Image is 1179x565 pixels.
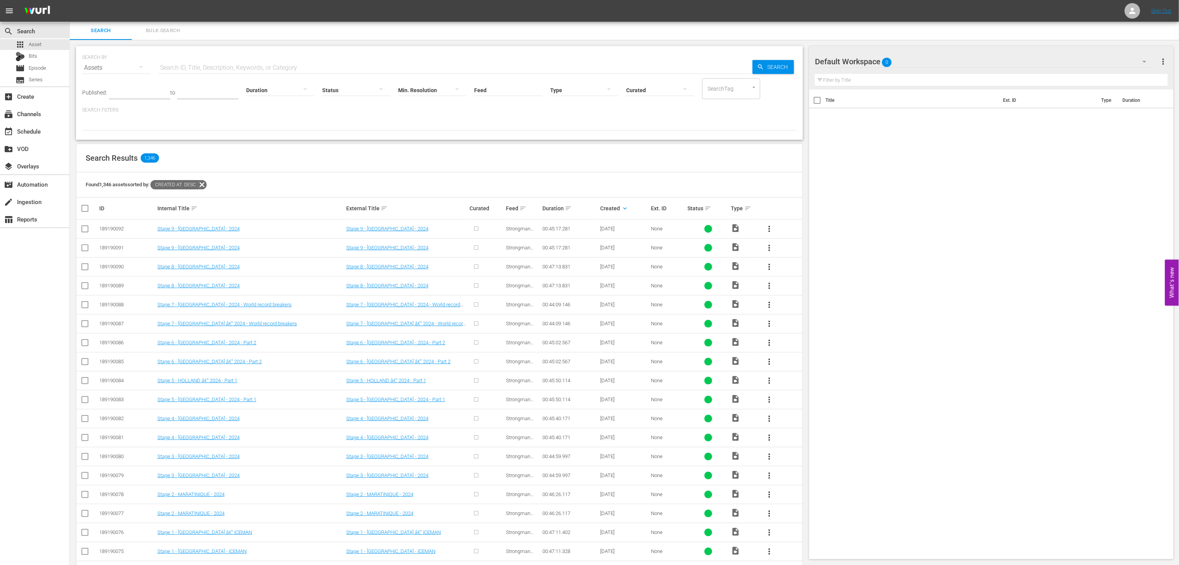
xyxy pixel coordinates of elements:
img: ans4CAIJ8jUAAAAAAAAAAAAAAAAAAAAAAAAgQb4GAAAAAAAAAAAAAAAAAAAAAAAAJMjXAAAAAAAAAAAAAAAAAAAAAAAAgAT5G... [19,2,56,20]
div: None [651,226,685,232]
span: 0 [882,54,892,70]
a: Stage 3 - [GEOGRAPHIC_DATA] - 2024 [346,453,428,459]
span: Video [731,280,741,290]
span: Video [731,337,741,347]
div: 00:44:59.997 [542,453,598,459]
span: Strongman Champions League [506,510,533,528]
span: more_vert [765,281,774,290]
a: Stage 3 - [GEOGRAPHIC_DATA] - 2024 [346,472,428,478]
a: Stage 5 - HOLLAND â€“ 2024 - Part 1 [157,378,237,383]
div: None [651,302,685,307]
a: Stage 5 - [GEOGRAPHIC_DATA] - 2024 - Part 1 [157,397,256,402]
div: 00:47:11.402 [542,529,598,535]
span: Episode [29,64,46,72]
div: 189190078 [99,491,155,497]
span: Strongman Champions League [506,359,533,376]
a: Stage 4 - [GEOGRAPHIC_DATA] - 2024 [157,434,240,440]
a: Stage 2 - MARATINIQUE - 2024 [346,491,413,497]
div: None [651,264,685,270]
button: more_vert [760,239,779,257]
span: Search [764,60,794,74]
div: Duration [542,204,598,213]
div: 00:47:13.831 [542,264,598,270]
div: None [651,529,685,535]
button: more_vert [1158,52,1168,71]
span: Video [731,413,741,422]
div: External Title [346,204,467,213]
span: Published: [82,89,107,96]
button: more_vert [760,295,779,314]
span: Strongman Champions League [506,283,533,300]
div: 00:45:17.281 [542,245,598,251]
div: [DATE] [601,245,649,251]
button: more_vert [760,276,779,295]
span: sort [520,205,526,212]
button: more_vert [760,352,779,371]
div: Assets [82,57,150,79]
div: 189190079 [99,472,155,478]
span: sort [191,205,198,212]
span: Strongman Champions League [506,321,533,338]
a: Stage 7 - [GEOGRAPHIC_DATA] - 2024 - World record breakers [157,302,292,307]
span: Video [731,223,741,233]
span: Video [731,489,741,498]
a: Stage 3 - [GEOGRAPHIC_DATA] - 2024 [157,472,240,478]
span: Video [731,527,741,536]
div: 189190076 [99,529,155,535]
div: None [651,548,685,554]
span: Video [731,299,741,309]
span: Video [731,546,741,555]
a: Stage 6 - [GEOGRAPHIC_DATA] â€“ 2024 - Part 2 [346,359,451,364]
a: Stage 9 - [GEOGRAPHIC_DATA] - 2024 [346,226,428,232]
a: Stage 9 - [GEOGRAPHIC_DATA] - 2024 [157,226,240,232]
div: 189190086 [99,340,155,345]
div: 189190089 [99,283,155,289]
a: Stage 7 - [GEOGRAPHIC_DATA] â€“ 2024 - World record breakers [157,321,297,326]
div: 189190087 [99,321,155,326]
span: more_vert [765,528,774,537]
span: Strongman Champions League [506,245,533,262]
span: Video [731,470,741,479]
span: Automation [4,180,13,189]
span: Video [731,432,741,441]
span: Strongman Champions League [506,226,533,243]
span: more_vert [765,224,774,234]
div: [DATE] [601,510,649,516]
div: 189190083 [99,397,155,402]
span: Series [29,76,43,84]
div: None [651,491,685,497]
span: more_vert [765,490,774,499]
div: None [651,397,685,402]
div: None [651,283,685,289]
span: Strongman Champions League [506,491,533,509]
span: more_vert [765,547,774,556]
div: Feed [506,204,540,213]
span: Channels [4,110,13,119]
div: [DATE] [601,340,649,345]
button: more_vert [760,333,779,352]
button: more_vert [760,466,779,485]
span: Strongman Champions League [506,472,533,490]
span: Create [4,92,13,101]
a: Stage 7 - [GEOGRAPHIC_DATA] - 2024 - World record breakers [346,302,463,313]
div: [DATE] [601,283,649,289]
a: Stage 6 - [GEOGRAPHIC_DATA] - 2024 - Part 2 [157,340,256,345]
div: None [651,378,685,383]
div: [DATE] [601,226,649,232]
a: Stage 2 - MARATINIQUE - 2024 [157,491,224,497]
span: Bulk Search [136,26,189,35]
div: 00:44:59.997 [542,472,598,478]
span: Strongman Champions League [506,302,533,319]
div: Created [601,204,649,213]
span: Video [731,356,741,366]
button: more_vert [760,371,779,390]
div: 189190077 [99,510,155,516]
span: keyboard_arrow_down [621,205,628,212]
a: Stage 9 - [GEOGRAPHIC_DATA] - 2024 [346,245,428,251]
div: 189190090 [99,264,155,270]
div: None [651,321,685,326]
button: more_vert [760,314,779,333]
div: Bits [16,52,25,61]
a: Stage 1 - [GEOGRAPHIC_DATA] - ICEMAN [157,548,247,554]
div: None [651,510,685,516]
